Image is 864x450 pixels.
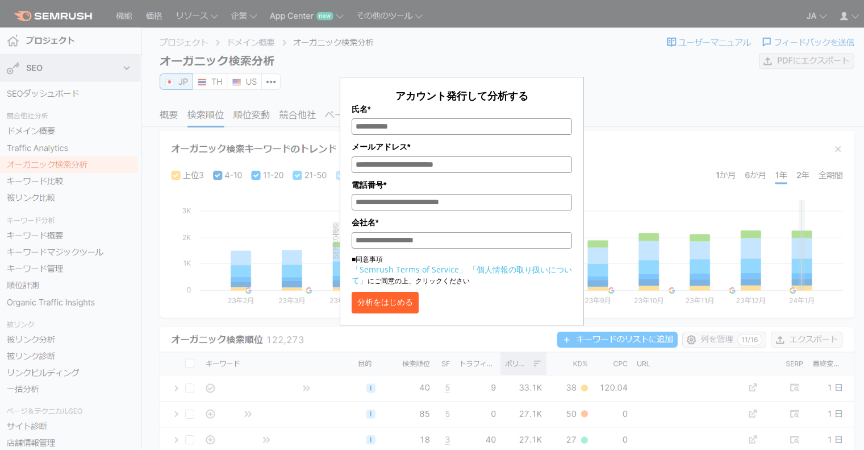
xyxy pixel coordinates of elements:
a: 「個人情報の取り扱いについて」 [352,264,572,286]
label: 電話番号* [352,179,572,191]
button: 分析をはじめる [352,292,419,313]
p: ■同意事項 にご同意の上、クリックください [352,254,572,286]
label: メールアドレス* [352,141,572,153]
span: アカウント発行して分析する [395,89,528,102]
a: 「Semrush Terms of Service」 [352,264,467,275]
